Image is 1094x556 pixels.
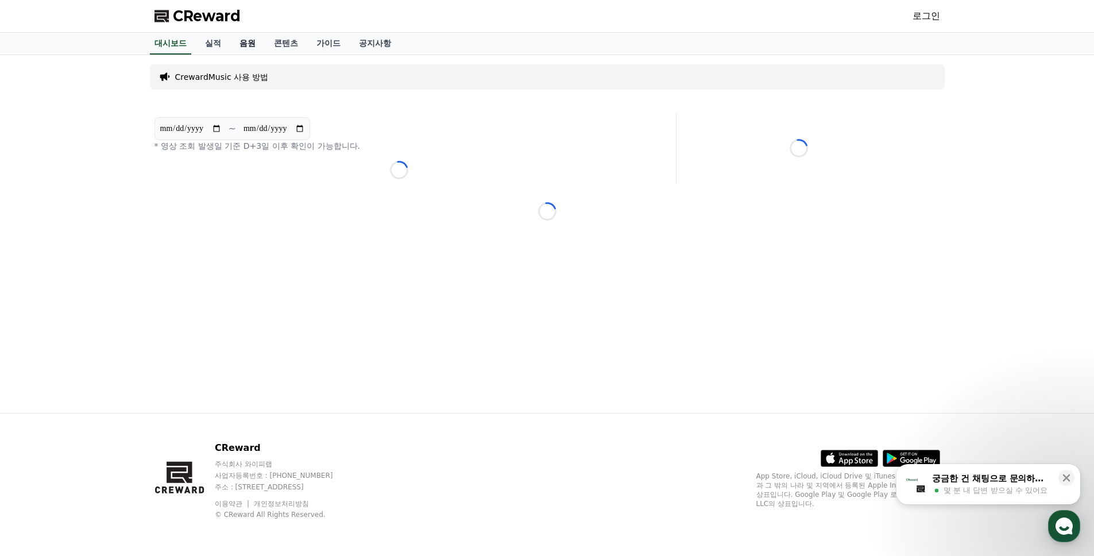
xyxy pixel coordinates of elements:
[215,471,355,480] p: 사업자등록번호 : [PHONE_NUMBER]
[173,7,241,25] span: CReward
[196,33,230,55] a: 실적
[215,460,355,469] p: 주식회사 와이피랩
[154,7,241,25] a: CReward
[215,500,251,508] a: 이용약관
[154,140,644,152] p: * 영상 조회 발생일 기준 D+3일 이후 확인이 가능합니다.
[215,510,355,519] p: © CReward All Rights Reserved.
[307,33,350,55] a: 가이드
[177,381,191,391] span: 설정
[3,364,76,393] a: 홈
[150,33,191,55] a: 대시보드
[913,9,940,23] a: 로그인
[265,33,307,55] a: 콘텐츠
[76,364,148,393] a: 대화
[254,500,309,508] a: 개인정보처리방침
[215,482,355,492] p: 주소 : [STREET_ADDRESS]
[105,382,119,391] span: 대화
[215,441,355,455] p: CReward
[229,122,236,136] p: ~
[230,33,265,55] a: 음원
[36,381,43,391] span: 홈
[756,472,940,508] p: App Store, iCloud, iCloud Drive 및 iTunes Store는 미국과 그 밖의 나라 및 지역에서 등록된 Apple Inc.의 서비스 상표입니다. Goo...
[350,33,400,55] a: 공지사항
[175,71,269,83] a: CrewardMusic 사용 방법
[148,364,221,393] a: 설정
